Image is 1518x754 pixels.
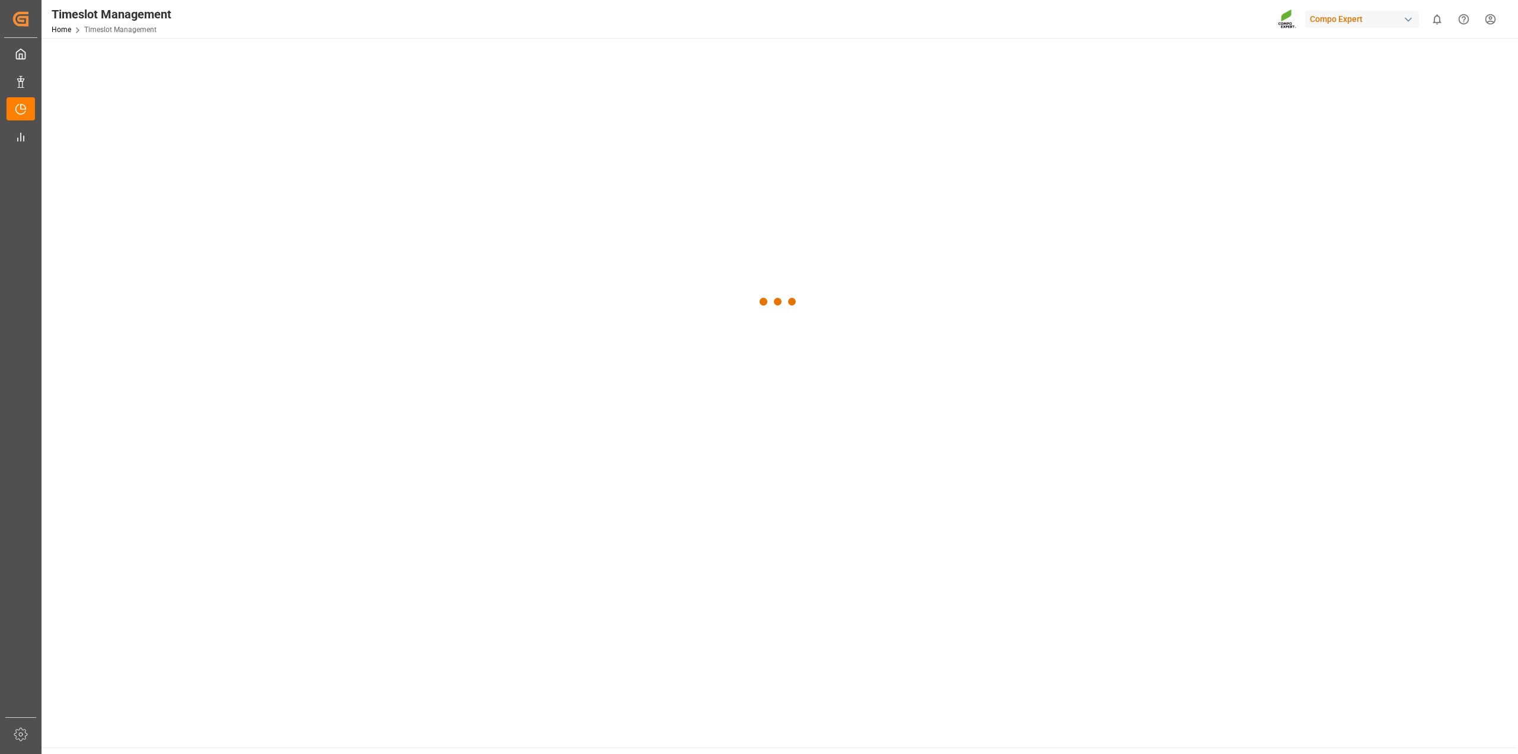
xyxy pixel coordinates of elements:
img: Screenshot%202023-09-29%20at%2010.02.21.png_1712312052.png [1278,9,1297,30]
button: Compo Expert [1305,8,1424,30]
button: show 0 new notifications [1424,6,1450,33]
a: Home [52,26,71,34]
button: Help Center [1450,6,1477,33]
div: Timeslot Management [52,5,171,23]
div: Compo Expert [1305,11,1419,28]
